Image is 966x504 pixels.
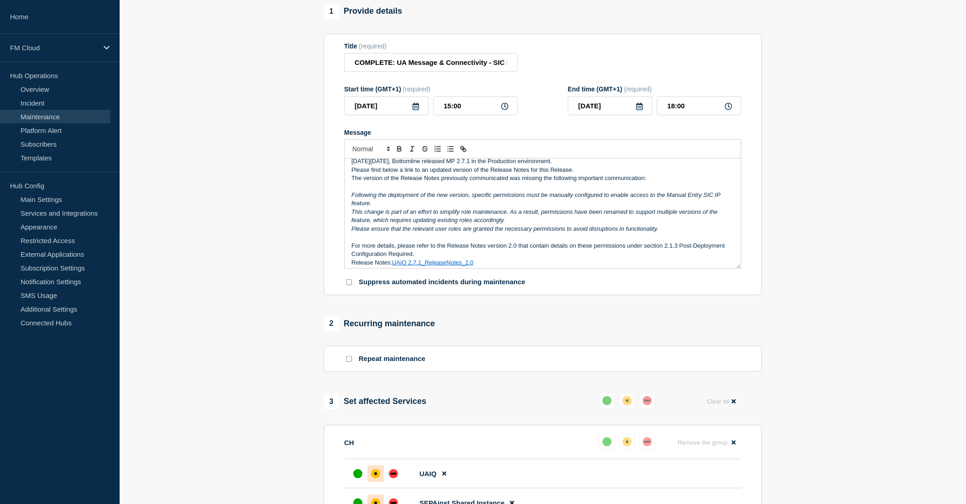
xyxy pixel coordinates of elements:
button: Toggle bulleted list [444,143,457,154]
button: Toggle italic text [406,143,419,154]
span: (required) [403,85,431,93]
div: affected [623,437,632,446]
em: Following the deployment of the new version, specific permissions must be manually configured to ... [352,191,722,207]
div: down [389,469,398,478]
input: Repeat maintenance [346,356,352,362]
p: Release Notes: [352,259,734,267]
a: UAIQ 2.7.1_ReleaseNotes_2.0 [392,259,474,266]
button: Toggle bold text [393,143,406,154]
span: 3 [324,394,339,409]
div: Message [345,159,741,268]
button: down [639,393,656,409]
button: up [599,393,615,409]
div: Start time (GMT+1) [344,85,518,93]
input: HH:MM [433,96,518,115]
div: Set affected Services [324,394,426,409]
span: (required) [359,42,387,50]
span: Font size [348,143,393,154]
input: YYYY-MM-DD [344,96,429,115]
button: up [599,434,615,450]
span: 2 [324,316,339,331]
button: Toggle link [457,143,470,154]
div: down [643,396,652,405]
div: affected [371,469,380,478]
div: Provide details [324,4,402,19]
p: Please find below a link to an updated version of the Release Notes for this Release. [352,166,734,174]
div: down [643,437,652,446]
p: The version of the Release Notes previously communicated was missing the following important comm... [352,174,734,182]
button: Remove the group [672,434,741,451]
p: FM Cloud [10,44,98,52]
div: affected [623,396,632,405]
span: 1 [324,4,339,19]
div: Title [344,42,518,50]
div: Message [344,129,741,136]
div: up [603,396,612,405]
em: This change is part of an effort to simplify role maintenance. As a result, permissions have been... [352,208,719,223]
div: up [603,437,612,446]
p: Repeat maintenance [359,355,425,363]
button: down [639,434,656,450]
button: Toggle strikethrough text [419,143,431,154]
input: HH:MM [657,96,741,115]
p: CH [344,439,354,446]
input: Title [344,53,518,72]
em: Please ensure that the relevant user roles are granted the necessary permissions to avoid disrupt... [352,225,659,232]
button: Clear all [702,393,741,410]
input: Suppress automated incidents during maintenance [346,279,352,285]
p: [DATE][DATE], Bottomline released MP 2.7.1 in the Production environment. [352,157,734,165]
div: up [353,469,362,478]
button: Toggle ordered list [431,143,444,154]
p: Suppress automated incidents during maintenance [359,278,525,286]
div: End time (GMT+1) [568,85,741,93]
span: Remove the group [677,439,728,446]
button: affected [619,393,635,409]
span: (required) [624,85,652,93]
div: Recurring maintenance [324,316,435,331]
button: affected [619,434,635,450]
input: YYYY-MM-DD [568,96,652,115]
span: UAIQ [420,470,437,477]
p: For more details, please refer to the Release Notes version 2.0 that contain details on these per... [352,242,734,259]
